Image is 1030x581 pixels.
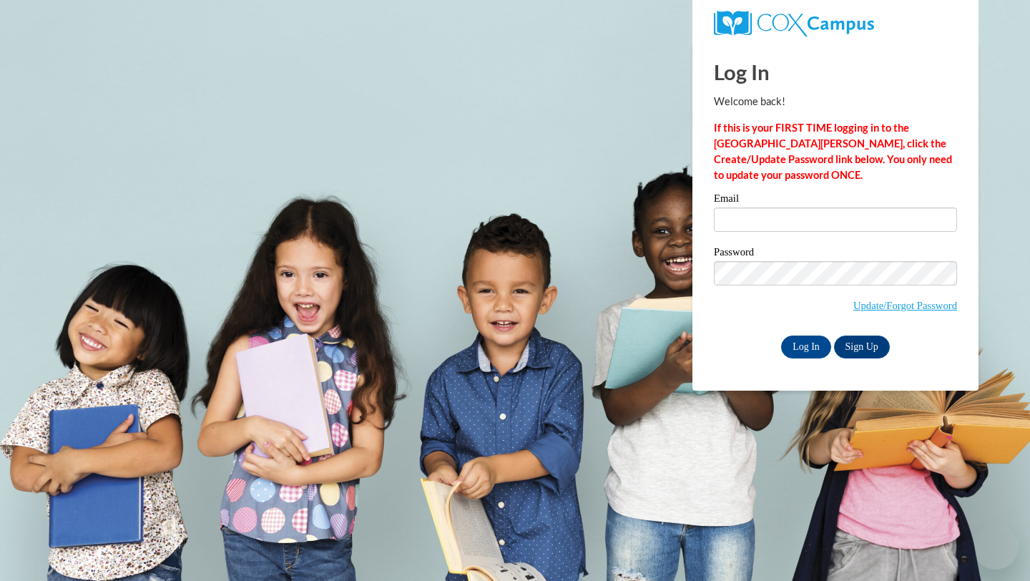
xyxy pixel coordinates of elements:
strong: If this is your FIRST TIME logging in to the [GEOGRAPHIC_DATA][PERSON_NAME], click the Create/Upd... [714,122,952,181]
label: Email [714,193,957,207]
a: Update/Forgot Password [853,300,957,311]
img: COX Campus [714,11,874,36]
p: Welcome back! [714,94,957,109]
a: Sign Up [834,336,890,358]
h1: Log In [714,57,957,87]
iframe: Button to launch messaging window [973,524,1019,570]
a: COX Campus [714,11,957,36]
label: Password [714,247,957,261]
input: Log In [781,336,831,358]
